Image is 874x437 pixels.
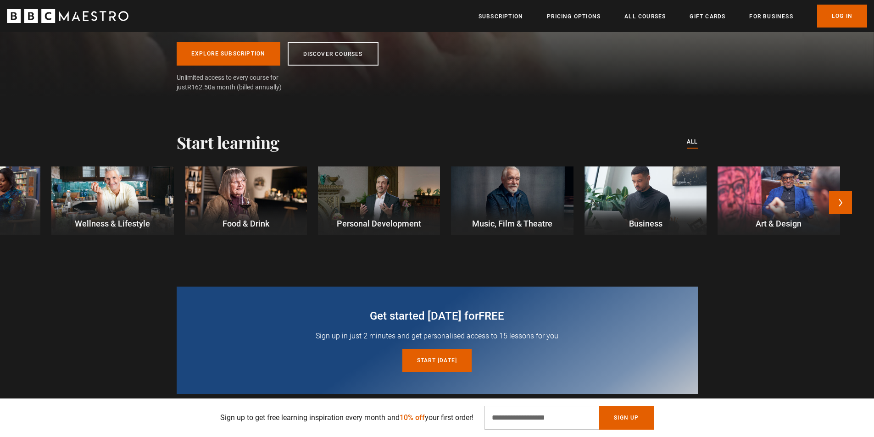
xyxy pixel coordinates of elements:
h2: Start learning [177,133,279,152]
a: All [687,137,698,147]
a: Personal Development [318,166,440,235]
a: Food & Drink [185,166,307,235]
a: Business [585,166,707,235]
button: Sign Up [599,406,653,430]
span: free [479,310,504,322]
p: Food & Drink [185,217,307,230]
a: Explore Subscription [177,42,280,66]
a: For business [749,12,793,21]
a: Subscription [479,12,523,21]
p: Music, Film & Theatre [451,217,573,230]
a: Pricing Options [547,12,601,21]
p: Wellness & Lifestyle [51,217,173,230]
p: Sign up to get free learning inspiration every month and your first order! [220,412,473,423]
span: Unlimited access to every course for just a month (billed annually) [177,73,301,92]
a: Music, Film & Theatre [451,166,573,235]
a: Log In [817,5,867,28]
a: Discover Courses [288,42,379,66]
p: Art & Design [718,217,840,230]
p: Business [585,217,707,230]
p: Personal Development [318,217,440,230]
a: All Courses [624,12,666,21]
a: Art & Design [718,166,840,235]
a: Gift Cards [690,12,725,21]
svg: BBC Maestro [7,9,128,23]
h2: Get started [DATE] for [199,309,676,323]
span: R162.50 [187,83,212,91]
span: 10% off [400,413,425,422]
nav: Primary [479,5,867,28]
a: Start [DATE] [402,349,472,372]
a: Wellness & Lifestyle [51,166,173,235]
p: Sign up in just 2 minutes and get personalised access to 15 lessons for you [199,331,676,342]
